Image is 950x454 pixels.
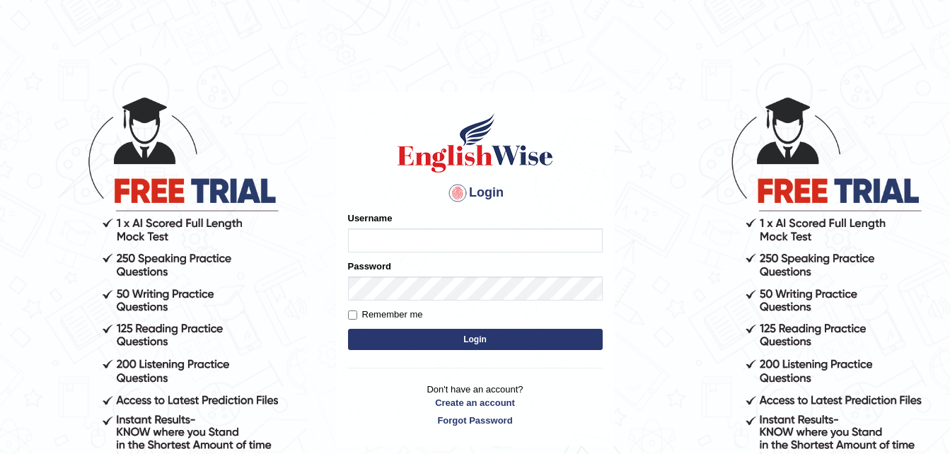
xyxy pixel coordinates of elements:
label: Username [348,211,393,225]
img: Logo of English Wise sign in for intelligent practice with AI [395,111,556,175]
a: Create an account [348,396,603,409]
button: Login [348,329,603,350]
label: Password [348,260,391,273]
a: Forgot Password [348,414,603,427]
label: Remember me [348,308,423,322]
input: Remember me [348,310,357,320]
h4: Login [348,182,603,204]
p: Don't have an account? [348,383,603,426]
